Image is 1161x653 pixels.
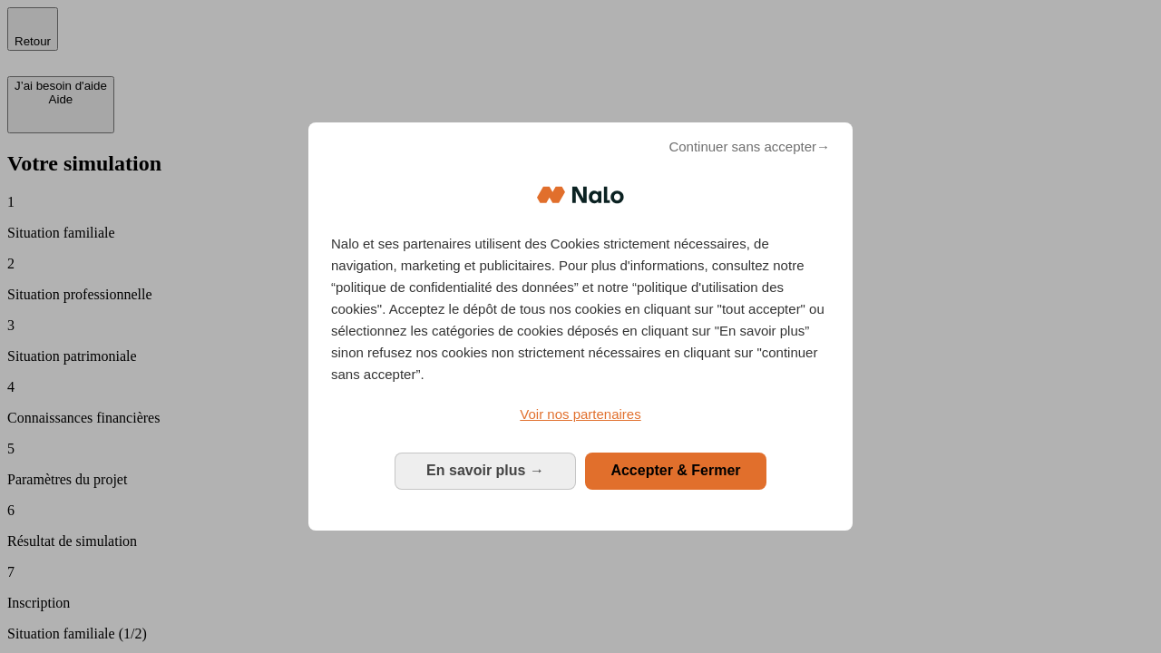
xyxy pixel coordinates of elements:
[520,406,640,422] span: Voir nos partenaires
[537,168,624,222] img: Logo
[331,233,830,385] p: Nalo et ses partenaires utilisent des Cookies strictement nécessaires, de navigation, marketing e...
[585,453,766,489] button: Accepter & Fermer: Accepter notre traitement des données et fermer
[331,404,830,425] a: Voir nos partenaires
[610,463,740,478] span: Accepter & Fermer
[395,453,576,489] button: En savoir plus: Configurer vos consentements
[308,122,853,530] div: Bienvenue chez Nalo Gestion du consentement
[668,136,830,158] span: Continuer sans accepter→
[426,463,544,478] span: En savoir plus →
